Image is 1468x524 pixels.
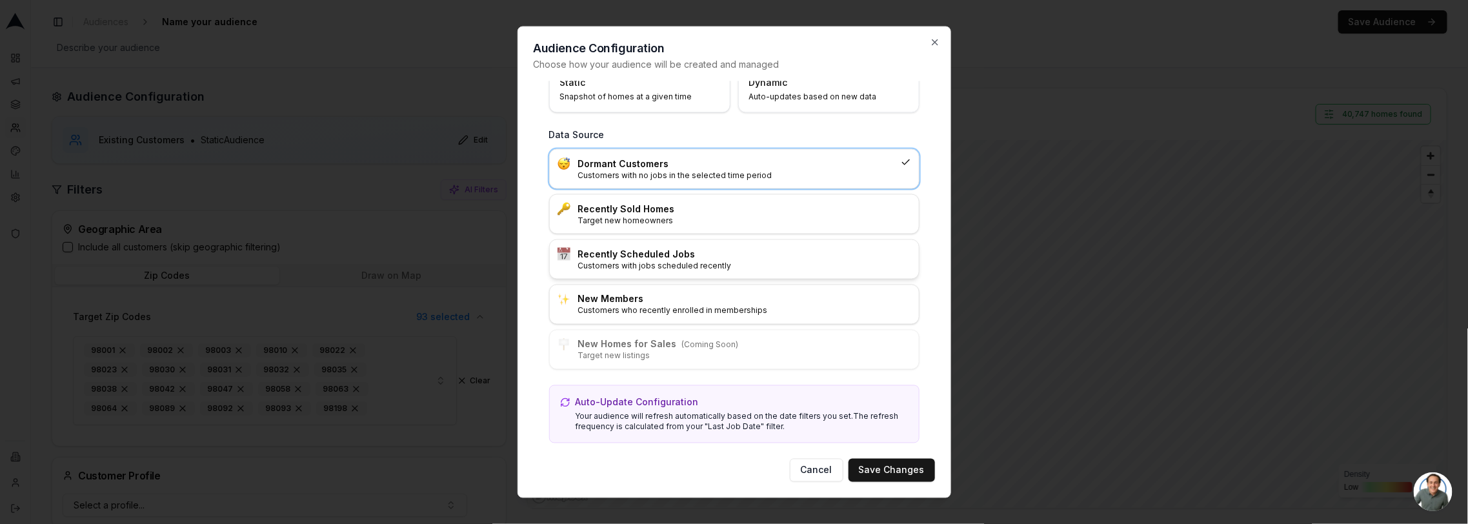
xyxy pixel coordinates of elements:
[578,216,911,226] p: Target new homeowners
[534,43,935,54] h2: Audience Configuration
[534,58,935,71] p: Choose how your audience will be created and managed
[790,458,843,481] button: Cancel
[578,338,911,351] h3: New Homes for Sales
[558,157,570,170] img: :sleeping:
[578,157,896,170] h3: Dormant Customers
[558,248,570,261] img: :calendar:
[578,351,911,361] p: Target new listings
[738,39,920,113] div: DynamicAuto-updates based on new data
[560,76,704,89] h4: Static
[558,338,570,351] img: :placard:
[549,285,920,325] div: ✨New MembersCustomers who recently enrolled in memberships
[578,203,911,216] h3: Recently Sold Homes
[558,203,570,216] img: :key:
[576,396,699,409] p: Auto-Update Configuration
[549,330,920,370] div: :placard:New Homes for Sales(Coming Soon)Target new listings
[682,340,739,350] span: (Coming Soon)
[578,306,911,316] p: Customers who recently enrolled in memberships
[549,128,920,141] h3: Data Source
[578,248,911,261] h3: Recently Scheduled Jobs
[576,412,909,432] p: Your audience will refresh automatically based on the date filters you set. The refresh frequency...
[560,92,704,102] p: Snapshot of homes at a given time
[558,293,570,306] img: ✨
[578,261,911,271] p: Customers with jobs scheduled recently
[578,170,896,181] p: Customers with no jobs in the selected time period
[549,239,920,279] div: :calendar:Recently Scheduled JobsCustomers with jobs scheduled recently
[749,76,893,89] h4: Dynamic
[549,149,920,189] div: :sleeping:Dormant CustomersCustomers with no jobs in the selected time period
[578,293,911,306] h3: New Members
[549,194,920,234] div: :key:Recently Sold HomesTarget new homeowners
[549,39,730,113] div: StaticSnapshot of homes at a given time
[749,92,893,102] p: Auto-updates based on new data
[849,458,935,481] button: Save Changes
